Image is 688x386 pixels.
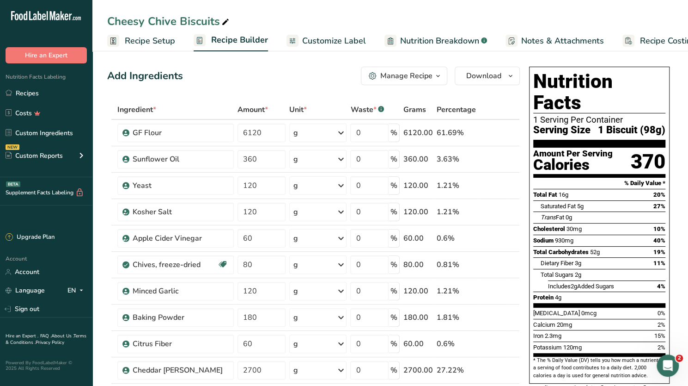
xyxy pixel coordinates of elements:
section: % Daily Value * [533,178,665,189]
span: Saturated Fat [541,203,576,210]
span: Serving Size [533,125,591,136]
div: Citrus Fiber [133,338,228,349]
div: g [293,233,298,244]
section: * The % Daily Value (DV) tells you how much a nutrient in a serving of food contributes to a dail... [533,357,665,380]
div: Cheesy Chive Biscuits [107,13,231,30]
span: Includes Added Sugars [548,283,614,290]
span: 1 Biscuit (98g) [598,125,665,136]
button: Download [455,67,520,85]
span: Amount [237,104,268,115]
i: Trans [541,214,556,221]
span: 930mg [555,237,573,244]
a: Recipe Builder [194,30,268,52]
div: 60.00 [403,338,433,349]
div: Apple Cider Vinegar [133,233,228,244]
div: Powered By FoodLabelMaker © 2025 All Rights Reserved [6,360,87,371]
div: Waste [350,104,384,115]
span: 2g [575,271,581,278]
span: Iron [533,332,543,339]
a: Privacy Policy [36,339,64,346]
div: g [293,365,298,376]
div: g [293,259,298,270]
div: Cheddar [PERSON_NAME] [133,365,228,376]
span: Recipe Setup [125,35,175,47]
a: Hire an Expert . [6,333,38,339]
div: 61.69% [437,127,476,138]
span: 20% [653,191,665,198]
span: 0% [658,310,665,317]
div: NEW [6,144,19,150]
div: BETA [6,181,20,187]
div: 2700.00 [403,365,433,376]
a: Notes & Attachments [505,31,604,51]
span: Customize Label [302,35,366,47]
span: 11% [653,260,665,267]
iframe: Intercom live chat [657,355,679,377]
a: Customize Label [286,31,366,51]
span: 2g [571,283,577,290]
h1: Nutrition Facts [533,71,665,113]
div: 120.00 [403,286,433,297]
div: g [293,206,298,218]
span: Unit [289,104,307,115]
span: Grams [403,104,426,115]
div: 0.6% [437,338,476,349]
span: 10% [653,225,665,232]
span: Protein [533,294,554,301]
span: 4% [657,283,665,290]
div: Yeast [133,180,228,191]
span: Percentage [437,104,476,115]
span: 2% [658,344,665,351]
span: Total Sugars [541,271,573,278]
div: 1.21% [437,206,476,218]
span: 16g [559,191,568,198]
div: 1.21% [437,286,476,297]
div: 80.00 [403,259,433,270]
div: 360.00 [403,154,433,165]
div: Chives, freeze-dried [133,259,217,270]
span: Calcium [533,321,555,328]
span: 4g [555,294,561,301]
span: Ingredient [117,104,156,115]
span: 0mcg [581,310,597,317]
div: 120.00 [403,180,433,191]
span: Recipe Builder [211,34,268,46]
div: 3.63% [437,154,476,165]
span: 27% [653,203,665,210]
div: g [293,312,298,323]
a: Terms & Conditions . [6,333,86,346]
a: About Us . [51,333,73,339]
span: Dietary Fiber [541,260,573,267]
span: Download [466,70,501,81]
span: 5g [577,203,584,210]
button: Manage Recipe [361,67,447,85]
div: Custom Reports [6,151,63,161]
a: FAQ . [40,333,51,339]
div: 1 Serving Per Container [533,115,665,125]
span: Nutrition Breakdown [400,35,479,47]
span: Notes & Attachments [521,35,604,47]
div: 6120.00 [403,127,433,138]
span: Potassium [533,344,562,351]
span: 40% [653,237,665,244]
span: 120mg [563,344,582,351]
div: g [293,286,298,297]
div: Amount Per Serving [533,149,613,158]
span: 52g [590,249,600,255]
div: g [293,127,298,138]
span: Total Fat [533,191,557,198]
span: 3g [575,260,581,267]
span: 30mg [566,225,582,232]
div: Kosher Salt [133,206,228,218]
a: Recipe Setup [107,31,175,51]
div: Minced Garlic [133,286,228,297]
div: 370 [631,149,665,174]
div: 27.22% [437,365,476,376]
div: Manage Recipe [380,70,432,81]
span: 2.3mg [545,332,561,339]
span: [MEDICAL_DATA] [533,310,580,317]
div: Sunflower Oil [133,154,228,165]
div: EN [67,285,87,296]
div: 1.21% [437,180,476,191]
div: Upgrade Plan [6,233,55,242]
